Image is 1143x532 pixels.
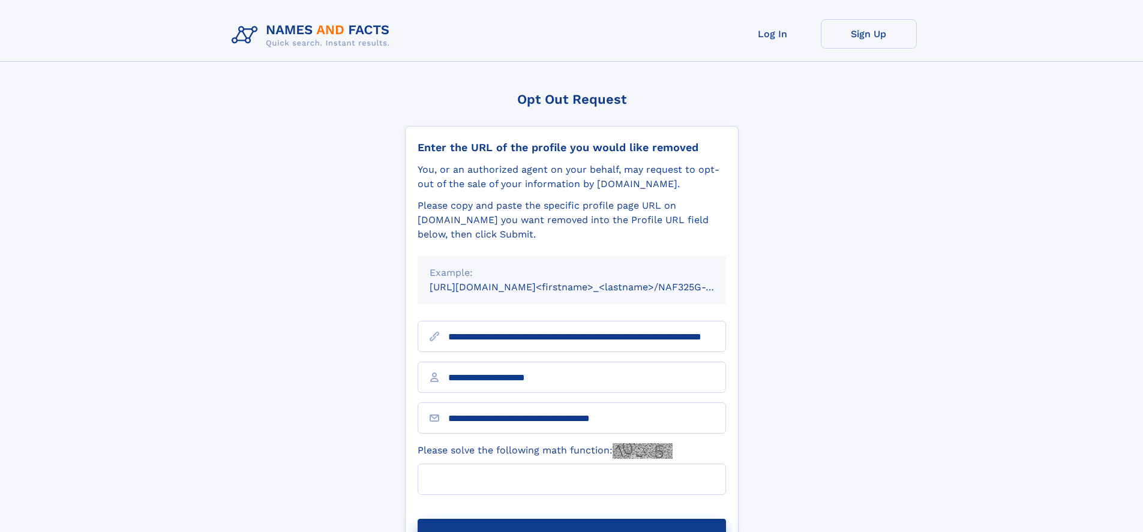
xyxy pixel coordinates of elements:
img: Logo Names and Facts [227,19,400,52]
small: [URL][DOMAIN_NAME]<firstname>_<lastname>/NAF325G-xxxxxxxx [430,281,749,293]
div: Please copy and paste the specific profile page URL on [DOMAIN_NAME] you want removed into the Pr... [418,199,726,242]
a: Sign Up [821,19,917,49]
label: Please solve the following math function: [418,443,673,459]
div: Example: [430,266,714,280]
div: Opt Out Request [405,92,739,107]
div: Enter the URL of the profile you would like removed [418,141,726,154]
a: Log In [725,19,821,49]
div: You, or an authorized agent on your behalf, may request to opt-out of the sale of your informatio... [418,163,726,191]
